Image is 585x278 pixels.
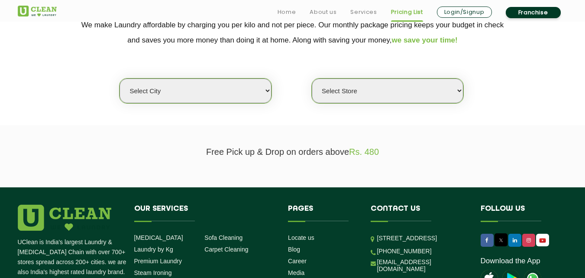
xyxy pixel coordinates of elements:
a: Login/Signup [437,7,492,18]
a: Home [278,7,296,17]
a: Career [288,258,307,265]
h4: Pages [288,205,358,221]
span: Rs. 480 [349,147,379,157]
a: Media [288,269,304,276]
img: logo.png [18,205,111,231]
a: [MEDICAL_DATA] [134,234,183,241]
a: Blog [288,246,300,253]
img: UClean Laundry and Dry Cleaning [18,6,57,16]
a: Carpet Cleaning [204,246,248,253]
p: UClean is India's largest Laundry & [MEDICAL_DATA] Chain with over 700+ stores spread across 200+... [18,237,128,277]
h4: Contact us [371,205,468,221]
p: [STREET_ADDRESS] [377,233,468,243]
span: we save your time! [392,36,458,44]
p: We make Laundry affordable by charging you per kilo and not per piece. Our monthly package pricin... [18,17,568,48]
a: Locate us [288,234,314,241]
a: Laundry by Kg [134,246,173,253]
h4: Follow us [481,205,557,221]
a: Pricing List [391,7,423,17]
p: Free Pick up & Drop on orders above [18,147,568,157]
a: Sofa Cleaning [204,234,242,241]
a: Services [350,7,377,17]
a: About us [310,7,336,17]
a: Franchise [506,7,561,18]
h4: Our Services [134,205,275,221]
a: [EMAIL_ADDRESS][DOMAIN_NAME] [377,258,468,272]
a: Download the App [481,257,540,265]
a: [PHONE_NUMBER] [377,248,432,255]
a: Steam Ironing [134,269,172,276]
a: Premium Laundry [134,258,182,265]
img: UClean Laundry and Dry Cleaning [537,236,548,245]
